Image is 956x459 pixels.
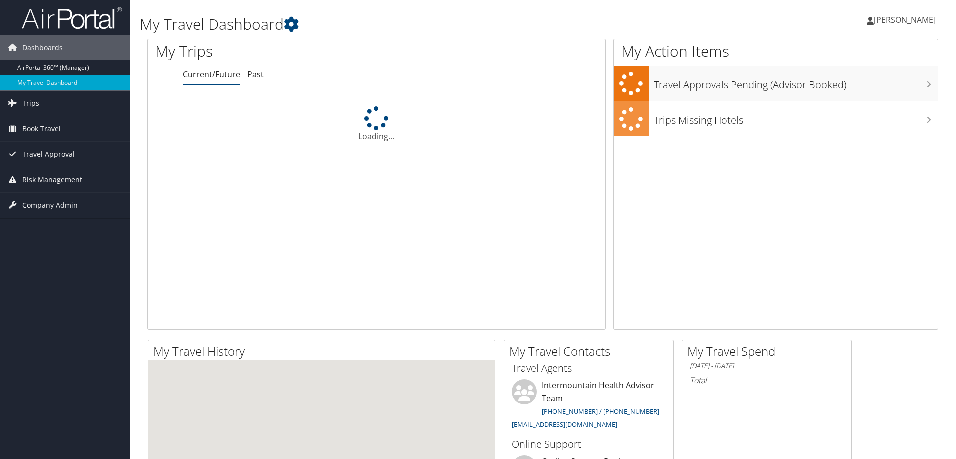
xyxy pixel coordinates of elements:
[509,343,673,360] h2: My Travel Contacts
[690,361,844,371] h6: [DATE] - [DATE]
[542,407,659,416] a: [PHONE_NUMBER] / [PHONE_NUMBER]
[22,193,78,218] span: Company Admin
[140,14,677,35] h1: My Travel Dashboard
[874,14,936,25] span: [PERSON_NAME]
[512,361,666,375] h3: Travel Agents
[867,5,946,35] a: [PERSON_NAME]
[22,35,63,60] span: Dashboards
[22,6,122,30] img: airportal-logo.png
[155,41,407,62] h1: My Trips
[247,69,264,80] a: Past
[614,66,938,101] a: Travel Approvals Pending (Advisor Booked)
[22,142,75,167] span: Travel Approval
[153,343,495,360] h2: My Travel History
[614,101,938,137] a: Trips Missing Hotels
[183,69,240,80] a: Current/Future
[512,420,617,429] a: [EMAIL_ADDRESS][DOMAIN_NAME]
[22,91,39,116] span: Trips
[614,41,938,62] h1: My Action Items
[512,437,666,451] h3: Online Support
[654,108,938,127] h3: Trips Missing Hotels
[507,379,671,433] li: Intermountain Health Advisor Team
[690,375,844,386] h6: Total
[22,167,82,192] span: Risk Management
[22,116,61,141] span: Book Travel
[654,73,938,92] h3: Travel Approvals Pending (Advisor Booked)
[687,343,851,360] h2: My Travel Spend
[148,106,605,142] div: Loading...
